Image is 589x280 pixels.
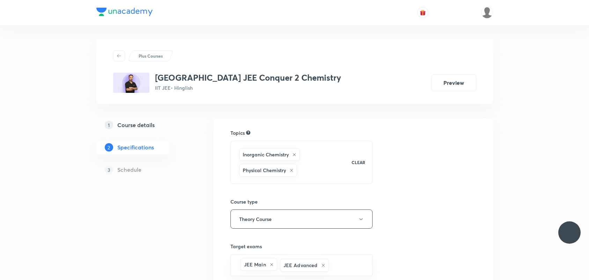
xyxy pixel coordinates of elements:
h6: JEE Main [244,261,266,268]
p: 3 [105,165,113,174]
p: 2 [105,143,113,152]
button: avatar [417,7,428,18]
h3: [GEOGRAPHIC_DATA] JEE Conquer 2 Chemistry [155,73,341,83]
p: 1 [105,121,113,129]
img: ttu [565,228,574,237]
h6: JEE Advanced [284,261,318,269]
p: IIT JEE • Hinglish [155,84,341,91]
p: CLEAR [352,159,365,165]
button: Open [368,265,370,266]
h6: Physical Chemistry [243,167,286,174]
h5: Schedule [117,165,141,174]
img: Company Logo [96,8,153,16]
img: 73E9752A-E8D4-435C-AE22-FEAAE7FEAB34_plus.png [113,73,149,93]
h6: Inorganic Chemistry [243,151,289,158]
p: Plus Courses [139,53,163,59]
button: Preview [432,74,476,91]
h6: Topics [230,129,245,137]
a: Company Logo [96,8,153,18]
h6: Course type [230,198,373,205]
img: Sudipta Bose [481,7,493,19]
div: Search for topics [246,130,250,136]
h5: Specifications [117,143,154,152]
img: avatar [420,9,426,16]
h5: Course details [117,121,155,129]
button: Theory Course [230,209,373,229]
h6: Target exams [230,243,373,250]
a: 1Course details [96,118,191,132]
